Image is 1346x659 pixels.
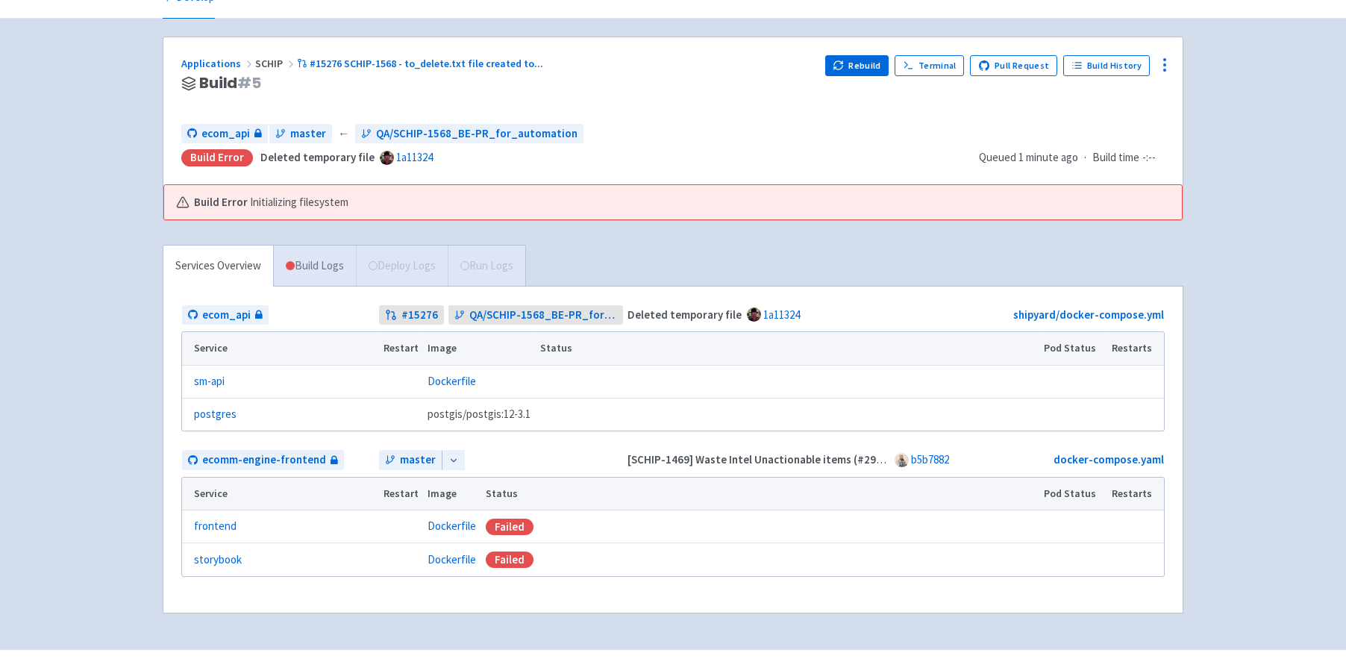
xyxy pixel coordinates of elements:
[181,57,255,70] a: Applications
[182,332,378,365] th: Service
[627,452,892,466] strong: [SCHIP-1469] Waste Intel Unactionable items (#2917)
[486,519,533,535] div: Failed
[269,124,332,144] a: master
[1054,452,1164,466] a: docker-compose.yaml
[536,332,1039,365] th: Status
[1013,307,1164,322] a: shipyard/docker-compose.yml
[202,452,326,469] span: ecomm-engine-frontend
[428,519,476,533] a: Dockerfile
[448,305,624,325] a: QA/SCHIP-1568_BE-PR_for_automation
[1039,478,1107,510] th: Pod Status
[378,478,423,510] th: Restart
[297,57,545,70] a: #15276 SCHIP-1568 - to_delete.txt file created to...
[310,57,543,70] span: #15276 SCHIP-1568 - to_delete.txt file created to ...
[1092,149,1139,166] span: Build time
[194,406,237,423] a: postgres
[486,552,533,568] div: Failed
[182,478,378,510] th: Service
[237,72,261,93] span: # 5
[163,246,273,287] a: Services Overview
[355,124,583,144] a: QA/SCHIP-1568_BE-PR_for_automation
[469,307,618,324] span: QA/SCHIP-1568_BE-PR_for_automation
[202,307,251,324] span: ecom_api
[763,307,800,322] a: 1a11324
[181,149,253,166] div: Build Error
[274,246,356,287] a: Build Logs
[423,332,536,365] th: Image
[194,518,237,535] a: frontend
[1063,55,1150,76] a: Build History
[970,55,1057,76] a: Pull Request
[428,406,530,423] span: postgis/postgis:12-3.1
[400,452,436,469] span: master
[979,149,1165,166] div: ·
[290,125,326,143] span: master
[911,452,949,466] a: b5b7882
[201,125,250,143] span: ecom_api
[428,374,476,388] a: Dockerfile
[396,150,433,164] a: 1a11324
[1018,150,1078,164] time: 1 minute ago
[260,150,375,164] strong: Deleted temporary file
[376,125,577,143] span: QA/SCHIP-1568_BE-PR_for_automation
[199,75,261,92] span: Build
[1142,149,1156,166] span: -:--
[1039,332,1107,365] th: Pod Status
[423,478,481,510] th: Image
[627,307,742,322] strong: Deleted temporary file
[255,57,297,70] span: SCHIP
[428,552,476,566] a: Dockerfile
[825,55,889,76] button: Rebuild
[378,332,423,365] th: Restart
[979,150,1078,164] span: Queued
[250,194,348,211] span: Initializing filesystem
[481,478,1039,510] th: Status
[194,552,242,569] a: storybook
[379,305,444,325] a: #15276
[194,373,225,390] a: sm-api
[401,307,438,324] strong: # 15276
[181,124,268,144] a: ecom_api
[1107,478,1164,510] th: Restarts
[194,194,248,211] b: Build Error
[182,450,344,470] a: ecomm-engine-frontend
[1107,332,1164,365] th: Restarts
[379,450,442,470] a: master
[895,55,964,76] a: Terminal
[182,305,269,325] a: ecom_api
[338,125,349,143] span: ←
